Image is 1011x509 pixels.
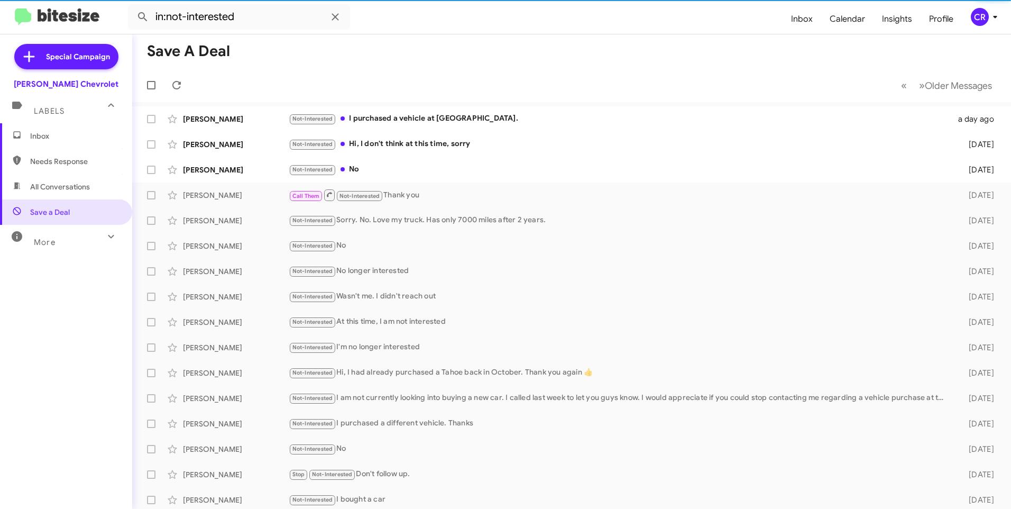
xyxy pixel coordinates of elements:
[147,43,230,60] h1: Save a Deal
[183,266,289,277] div: [PERSON_NAME]
[289,443,952,455] div: No
[292,496,333,503] span: Not-Interested
[292,268,333,275] span: Not-Interested
[921,4,962,34] a: Profile
[292,471,305,478] span: Stop
[183,165,289,175] div: [PERSON_NAME]
[952,292,1003,302] div: [DATE]
[183,495,289,505] div: [PERSON_NAME]
[183,342,289,353] div: [PERSON_NAME]
[183,368,289,378] div: [PERSON_NAME]
[183,444,289,455] div: [PERSON_NAME]
[962,8,999,26] button: CR
[14,44,118,69] a: Special Campaign
[952,317,1003,328] div: [DATE]
[289,417,952,430] div: I purchased a different vehicle. Thanks
[183,292,289,302] div: [PERSON_NAME]
[895,75,913,96] button: Previous
[292,446,333,452] span: Not-Interested
[292,115,333,122] span: Not-Interested
[952,444,1003,455] div: [DATE]
[913,75,998,96] button: Next
[289,188,952,202] div: Thank you
[289,163,952,176] div: No
[34,238,56,247] span: More
[292,166,333,173] span: Not-Interested
[289,367,952,379] div: Hi, I had already purchased a Tahoe back in October. Thank you again 👍
[874,4,921,34] a: Insights
[292,319,333,325] span: Not-Interested
[30,131,120,141] span: Inbox
[289,494,952,506] div: I bought a car
[46,51,110,62] span: Special Campaign
[292,420,333,427] span: Not-Interested
[952,241,1003,251] div: [DATE]
[339,193,380,199] span: Not-Interested
[30,181,90,192] span: All Conversations
[289,265,952,277] div: No longer interested
[952,165,1003,175] div: [DATE]
[34,106,65,116] span: Labels
[14,79,118,89] div: [PERSON_NAME] Chevrolet
[952,215,1003,226] div: [DATE]
[292,217,333,224] span: Not-Interested
[952,469,1003,480] div: [DATE]
[289,240,952,252] div: No
[183,241,289,251] div: [PERSON_NAME]
[952,495,1003,505] div: [DATE]
[971,8,989,26] div: CR
[30,156,120,167] span: Needs Response
[289,341,952,353] div: I'm no longer interested
[901,79,907,92] span: «
[289,138,952,150] div: Hi, I don't think at this time, sorry
[952,266,1003,277] div: [DATE]
[183,139,289,150] div: [PERSON_NAME]
[292,242,333,249] span: Not-Interested
[292,395,333,402] span: Not-Interested
[183,393,289,404] div: [PERSON_NAME]
[289,468,952,480] div: Don't follow up.
[952,139,1003,150] div: [DATE]
[952,419,1003,429] div: [DATE]
[289,214,952,226] div: Sorry. No. Love my truck. Has only 7000 miles after 2 years.
[183,317,289,328] div: [PERSON_NAME]
[292,293,333,300] span: Not-Interested
[292,344,333,351] span: Not-Interested
[292,141,333,148] span: Not-Interested
[292,193,320,199] span: Call Them
[183,469,289,480] div: [PERSON_NAME]
[925,80,992,92] span: Older Messages
[895,75,998,96] nav: Page navigation example
[292,369,333,376] span: Not-Interested
[312,471,353,478] span: Not-Interested
[289,113,952,125] div: I purchased a vehicle at [GEOGRAPHIC_DATA].
[919,79,925,92] span: »
[183,114,289,124] div: [PERSON_NAME]
[289,316,952,328] div: At this time, I am not interested
[183,190,289,201] div: [PERSON_NAME]
[952,190,1003,201] div: [DATE]
[30,207,70,217] span: Save a Deal
[289,392,952,404] div: I am not currently looking into buying a new car. I called last week to let you guys know. I woul...
[183,419,289,429] div: [PERSON_NAME]
[821,4,874,34] a: Calendar
[952,368,1003,378] div: [DATE]
[952,342,1003,353] div: [DATE]
[783,4,821,34] a: Inbox
[952,393,1003,404] div: [DATE]
[952,114,1003,124] div: a day ago
[183,215,289,226] div: [PERSON_NAME]
[289,290,952,303] div: Wasn't me. I didn't reach out
[128,4,350,30] input: Search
